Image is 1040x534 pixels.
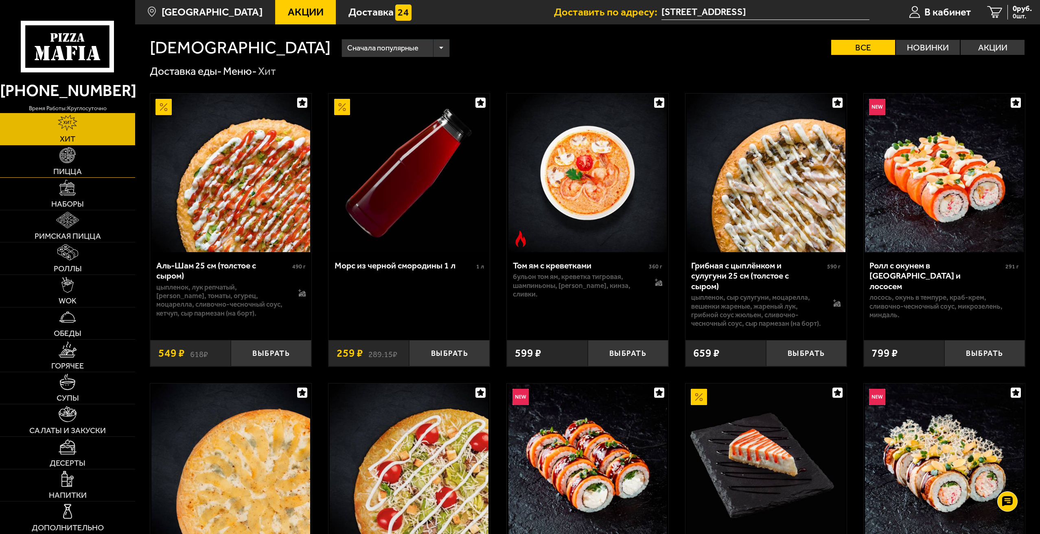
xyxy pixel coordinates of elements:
img: Акционный [334,99,350,115]
span: Римская пицца [35,232,101,240]
a: НовинкаРолл с окунем в темпуре и лососем [864,94,1025,252]
img: Акционный [691,389,707,405]
button: Выбрать [588,340,668,366]
p: цыпленок, лук репчатый, [PERSON_NAME], томаты, огурец, моцарелла, сливочно-чесночный соус, кетчуп... [156,283,287,318]
img: Острое блюдо [512,231,529,247]
span: 590 г [827,263,841,270]
span: 291 г [1005,263,1019,270]
span: Супы [57,394,79,402]
span: 799 ₽ [871,348,898,359]
img: Аль-Шам 25 см (толстое с сыром) [151,94,310,252]
span: Акции [288,7,324,17]
button: Выбрать [944,340,1025,366]
span: Напитки [49,491,87,499]
div: Грибная с цыплёнком и сулугуни 25 см (толстое с сыром) [691,260,825,292]
span: 0 руб. [1013,5,1032,13]
s: 618 ₽ [190,348,208,359]
a: Доставка еды- [150,65,222,78]
button: Выбрать [409,340,490,366]
div: Аль-Шам 25 см (толстое с сыром) [156,260,290,281]
div: Ролл с окунем в [GEOGRAPHIC_DATA] и лососем [869,260,1003,292]
button: Выбрать [231,340,311,366]
input: Ваш адрес доставки [661,5,869,20]
p: лосось, окунь в темпуре, краб-крем, сливочно-чесночный соус, микрозелень, миндаль. [869,293,1019,319]
button: Выбрать [766,340,847,366]
span: 1 л [476,263,484,270]
label: Новинки [896,40,960,55]
img: Ролл с окунем в темпуре и лососем [865,94,1024,252]
a: АкционныйМорс из черной смородины 1 л [328,94,490,252]
span: Доставить по адресу: [554,7,661,17]
div: Том ям с креветками [513,260,647,271]
span: [GEOGRAPHIC_DATA] [162,7,263,17]
span: Доставка [348,7,394,17]
img: Новинка [512,389,529,405]
h1: [DEMOGRAPHIC_DATA] [150,39,331,57]
img: Грибная с цыплёнком и сулугуни 25 см (толстое с сыром) [687,94,845,252]
img: 15daf4d41897b9f0e9f617042186c801.svg [395,4,412,21]
span: 0 шт. [1013,13,1032,20]
s: 289.15 ₽ [368,348,397,359]
span: 659 ₽ [693,348,720,359]
img: Акционный [155,99,172,115]
a: Меню- [223,65,257,78]
div: Морс из черной смородины 1 л [335,260,474,271]
span: 360 г [649,263,662,270]
div: Хит [258,64,276,78]
span: Обеды [54,329,81,338]
span: Десерты [50,459,85,467]
span: 259 ₽ [337,348,363,359]
span: Пицца [53,168,82,176]
span: 549 ₽ [158,348,185,359]
span: Хит [60,135,75,143]
a: Грибная с цыплёнком и сулугуни 25 см (толстое с сыром) [685,94,847,252]
img: Том ям с креветками [508,94,667,252]
label: Акции [961,40,1025,55]
span: WOK [59,297,77,305]
span: Дополнительно [32,524,104,532]
img: Морс из черной смородины 1 л [330,94,488,252]
span: Наборы [51,200,84,208]
span: Горячее [51,362,84,370]
a: АкционныйАль-Шам 25 см (толстое с сыром) [150,94,311,252]
span: В кабинет [924,7,971,17]
span: Салаты и закуски [29,427,106,435]
span: 599 ₽ [515,348,541,359]
span: Роллы [54,265,82,273]
img: Новинка [869,389,885,405]
p: цыпленок, сыр сулугуни, моцарелла, вешенки жареные, жареный лук, грибной соус Жюльен, сливочно-че... [691,293,822,328]
label: Все [831,40,895,55]
span: 490 г [292,263,306,270]
span: Сначала популярные [347,38,418,59]
img: Новинка [869,99,885,115]
a: Острое блюдоТом ям с креветками [507,94,668,252]
p: бульон том ям, креветка тигровая, шампиньоны, [PERSON_NAME], кинза, сливки. [513,272,644,299]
